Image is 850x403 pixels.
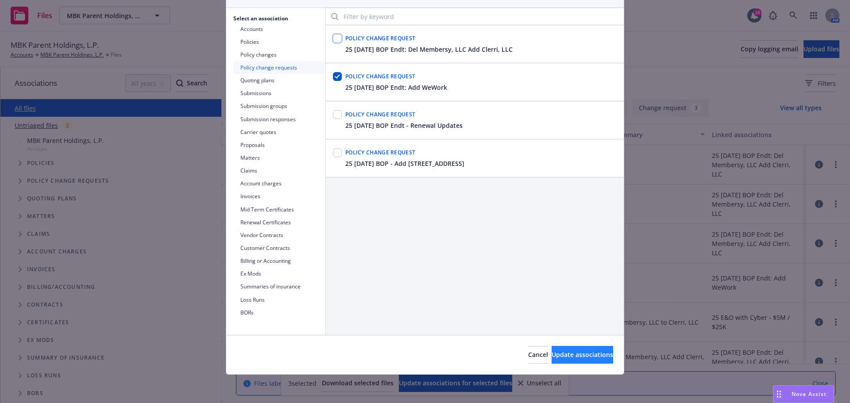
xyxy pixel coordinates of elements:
button: Policy changes [233,48,325,61]
button: Customer Contracts [233,242,325,254]
button: Summaries of insurance [233,280,325,293]
h2: Select an association [226,15,325,22]
span: Policy change request [345,35,415,42]
button: Matters [233,151,325,164]
button: Submissions [233,87,325,100]
button: Quoting plans [233,74,325,87]
button: BORs [233,306,325,319]
span: Nova Assist [792,390,827,398]
button: Loss Runs [233,293,325,306]
span: Policy change request [345,149,415,156]
button: Proposals [233,138,325,151]
input: Filter by keyword [326,8,624,25]
button: Renewal Certificates [233,216,325,229]
button: Ex Mods [233,267,325,280]
button: Carrier quotes [233,126,325,138]
button: Accounts [233,23,325,35]
button: Nova Assist [773,385,834,403]
button: Invoices [233,190,325,203]
button: 25 [DATE] BOP Endt: Add WeWork [345,83,447,92]
div: Drag to move [773,386,784,403]
button: Submission groups [233,100,325,112]
button: Account charges [233,177,325,190]
button: Billing or Accounting [233,254,325,267]
button: 25 [DATE] BOP Endt - Renewal Updates [345,121,463,130]
button: Mid Term Certificates [233,203,325,216]
button: 25 [DATE] BOP - Add [STREET_ADDRESS] [345,159,464,168]
button: Vendor Contracts [233,229,325,242]
span: Policy change request [345,73,415,80]
button: Claims [233,164,325,177]
span: Policy change request [345,111,415,118]
button: Cancel [528,346,548,364]
span: Update associations [552,350,613,359]
button: 25 [DATE] BOP Endt: Del Membersy, LLC Add Clerri, LLC [345,45,513,54]
button: Update associations [552,346,613,364]
span: Cancel [528,350,548,359]
button: Policies [233,35,325,48]
button: Policy change requests [233,61,325,74]
button: Submission responses [233,113,325,126]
